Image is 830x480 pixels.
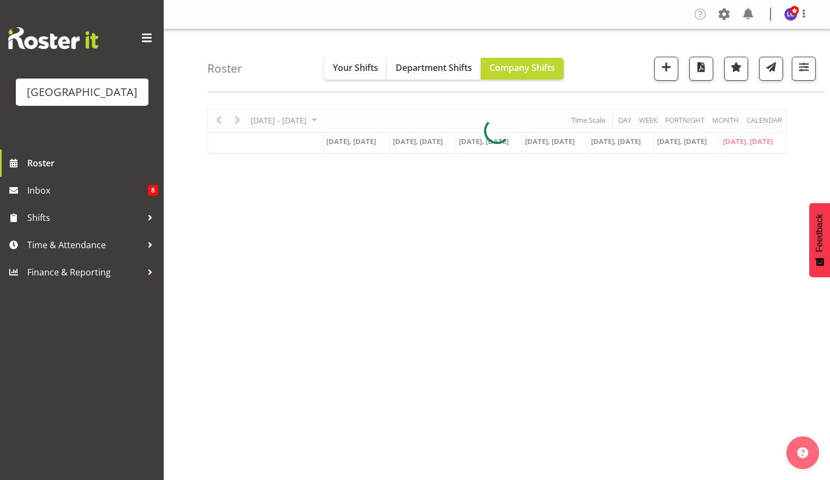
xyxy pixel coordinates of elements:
[396,62,472,74] span: Department Shifts
[724,57,748,81] button: Highlight an important date within the roster.
[815,214,825,252] span: Feedback
[27,209,142,226] span: Shifts
[481,58,564,80] button: Company Shifts
[689,57,713,81] button: Download a PDF of the roster according to the set date range.
[759,57,783,81] button: Send a list of all shifts for the selected filtered period to all rostered employees.
[792,57,816,81] button: Filter Shifts
[27,84,138,100] div: [GEOGRAPHIC_DATA]
[797,447,808,458] img: help-xxl-2.png
[324,58,387,80] button: Your Shifts
[27,155,158,171] span: Roster
[784,8,797,21] img: laurie-cook11580.jpg
[27,237,142,253] span: Time & Attendance
[654,57,678,81] button: Add a new shift
[27,264,142,280] span: Finance & Reporting
[333,62,378,74] span: Your Shifts
[489,62,555,74] span: Company Shifts
[207,62,242,75] h4: Roster
[809,203,830,277] button: Feedback - Show survey
[387,58,481,80] button: Department Shifts
[27,182,148,199] span: Inbox
[148,185,158,196] span: 8
[8,27,98,49] img: Rosterit website logo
